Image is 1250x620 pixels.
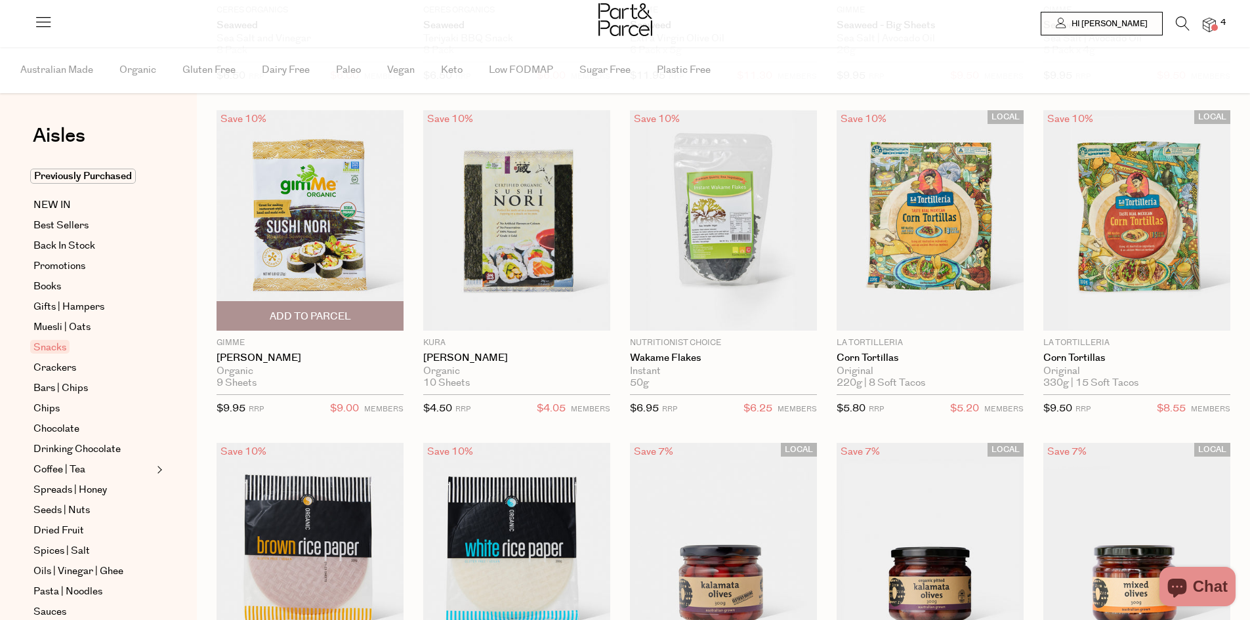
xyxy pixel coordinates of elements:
span: Hi [PERSON_NAME] [1068,18,1148,30]
span: $5.20 [950,400,979,417]
small: RRP [662,404,677,414]
div: Save 10% [423,443,477,461]
small: RRP [249,404,264,414]
small: RRP [455,404,470,414]
div: Save 10% [837,110,890,128]
a: Muesli | Oats [33,320,153,335]
div: Original [837,365,1024,377]
span: Pasta | Noodles [33,584,102,600]
span: Dairy Free [262,47,310,93]
span: 4 [1217,17,1229,29]
span: Back In Stock [33,238,95,254]
div: Save 7% [1043,443,1091,461]
a: Promotions [33,258,153,274]
span: Vegan [387,47,415,93]
a: Previously Purchased [33,169,153,184]
a: Spreads | Honey [33,482,153,498]
a: Coffee | Tea [33,462,153,478]
span: Previously Purchased [30,169,136,184]
a: Seeds | Nuts [33,503,153,518]
a: Back In Stock [33,238,153,254]
img: Sushi Nori [217,110,404,331]
div: Original [1043,365,1230,377]
div: Save 7% [837,443,884,461]
small: MEMBERS [984,404,1024,414]
a: 4 [1203,18,1216,31]
p: Gimme [217,337,404,349]
span: $8.55 [1157,400,1186,417]
div: Save 10% [1043,110,1097,128]
p: La Tortilleria [1043,337,1230,349]
span: Muesli | Oats [33,320,91,335]
p: Kura [423,337,610,349]
span: Add To Parcel [270,310,351,323]
span: Sugar Free [579,47,631,93]
a: Dried Fruit [33,523,153,539]
p: La Tortilleria [837,337,1024,349]
a: Chocolate [33,421,153,437]
a: [PERSON_NAME] [423,352,610,364]
span: 330g | 15 Soft Tacos [1043,377,1138,389]
a: Gifts | Hampers [33,299,153,315]
a: Corn Tortillas [1043,352,1230,364]
span: LOCAL [1194,110,1230,124]
span: Plastic Free [657,47,711,93]
div: Save 10% [423,110,477,128]
button: Expand/Collapse Coffee | Tea [154,462,163,478]
span: $4.05 [537,400,566,417]
span: NEW IN [33,197,71,213]
a: Wakame Flakes [630,352,817,364]
a: Pasta | Noodles [33,584,153,600]
span: Seeds | Nuts [33,503,90,518]
a: Hi [PERSON_NAME] [1041,12,1163,35]
span: Organic [119,47,156,93]
img: Part&Parcel [598,3,652,36]
span: Bars | Chips [33,381,88,396]
span: Drinking Chocolate [33,442,121,457]
img: Corn Tortillas [1043,110,1230,331]
a: Drinking Chocolate [33,442,153,457]
div: Save 7% [630,443,677,461]
div: Save 10% [630,110,684,128]
span: Chocolate [33,421,79,437]
span: Promotions [33,258,85,274]
a: Best Sellers [33,218,153,234]
span: LOCAL [988,443,1024,457]
span: Aisles [33,121,85,150]
div: Save 10% [217,443,270,461]
div: Instant [630,365,817,377]
small: MEMBERS [778,404,817,414]
a: NEW IN [33,197,153,213]
small: RRP [1075,404,1091,414]
div: Organic [423,365,610,377]
span: 220g | 8 Soft Tacos [837,377,925,389]
small: RRP [869,404,884,414]
span: Spices | Salt [33,543,90,559]
span: $9.50 [1043,402,1072,415]
inbox-online-store-chat: Shopify online store chat [1156,567,1240,610]
a: Books [33,279,153,295]
button: Add To Parcel [217,301,404,331]
img: Corn Tortillas [837,110,1024,331]
a: Bars | Chips [33,381,153,396]
span: Best Sellers [33,218,89,234]
span: Coffee | Tea [33,462,85,478]
span: $9.95 [217,402,245,415]
span: Keto [441,47,463,93]
span: Australian Made [20,47,93,93]
small: MEMBERS [571,404,610,414]
span: $5.80 [837,402,865,415]
a: [PERSON_NAME] [217,352,404,364]
img: Sushi Nori [423,110,610,331]
div: Organic [217,365,404,377]
span: Crackers [33,360,76,376]
a: Spices | Salt [33,543,153,559]
span: LOCAL [1194,443,1230,457]
span: 10 Sheets [423,377,470,389]
span: $6.25 [743,400,772,417]
span: Gluten Free [182,47,236,93]
small: MEMBERS [364,404,404,414]
span: Low FODMAP [489,47,553,93]
a: Aisles [33,126,85,159]
span: 50g [630,377,649,389]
